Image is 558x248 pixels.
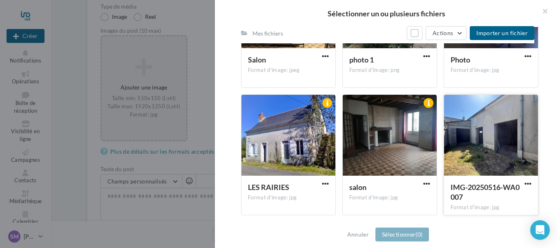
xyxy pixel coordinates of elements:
span: Salon [248,55,266,64]
div: Open Intercom Messenger [530,220,550,240]
h2: Sélectionner un ou plusieurs fichiers [228,10,545,17]
div: Format d'image: jpg [451,67,531,74]
span: IMG-20250516-WA0007 [451,183,520,201]
div: Format d'image: jpg [248,194,329,201]
button: Actions [426,26,466,40]
span: LES RAIRIES [248,183,289,192]
span: salon [349,183,366,192]
span: Importer un fichier [476,29,528,36]
span: (0) [415,231,422,238]
button: Sélectionner(0) [375,228,429,241]
span: Actions [433,29,453,36]
span: photo 1 [349,55,374,64]
div: Format d'image: jpeg [248,67,329,74]
div: Format d'image: jpg [349,194,430,201]
div: Mes fichiers [252,29,283,38]
button: Importer un fichier [470,26,534,40]
span: Photo [451,55,470,64]
button: Annuler [344,230,372,239]
div: Format d'image: jpg [451,204,531,211]
div: Format d'image: png [349,67,430,74]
